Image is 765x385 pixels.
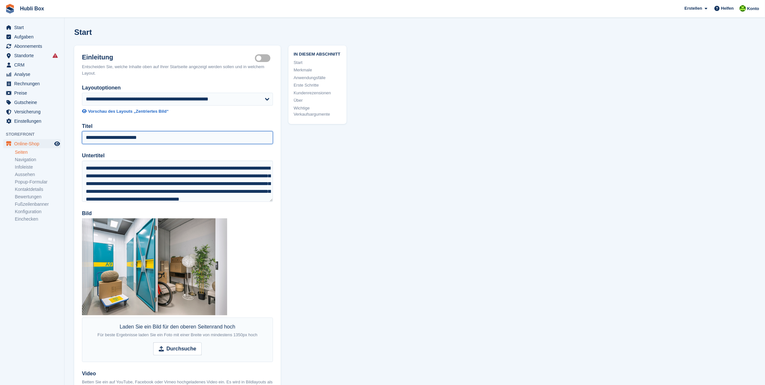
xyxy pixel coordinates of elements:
div: Entscheiden Sie, welche Inhalte oben auf Ihrer Startseite angezeigt werden sollen und in welchem ... [82,64,273,76]
label: Bild [82,210,273,217]
a: Über [294,97,341,104]
span: Rechnungen [14,79,53,88]
a: Infoleiste [15,164,61,170]
a: menu [3,42,61,51]
a: Start [294,59,341,66]
a: menu [3,70,61,79]
a: Anwendungsfälle [294,75,341,81]
a: Erste Schritte [294,82,341,88]
img: Hubli-Box-Spreitenbach_0334.jpg [82,218,227,315]
span: In diesem Abschnitt [294,51,341,57]
h1: Start [74,28,92,36]
a: Einchecken [15,216,61,222]
span: Einstellungen [14,117,53,126]
a: menu [3,51,61,60]
a: Kundenrezensionen [294,90,341,96]
span: Gutscheine [14,98,53,107]
a: Hubli Box [17,3,47,14]
a: Navigation [15,157,61,163]
span: Konto [747,5,759,12]
span: Aufgaben [14,32,53,41]
a: menu [3,32,61,41]
a: Aussehen [15,172,61,178]
div: Laden Sie ein Bild für den oberen Seitenrand hoch [97,323,257,338]
span: Preise [14,88,53,98]
label: Hero section active [255,58,273,59]
span: Für beste Ergebnisse laden Sie ein Foto mit einer Breite von mindestens 1350px hoch [97,332,257,337]
a: Wichtige Verkaufsargumente [294,105,341,118]
span: Erstellen [684,5,702,12]
span: Online-Shop [14,139,53,148]
a: menu [3,117,61,126]
a: menu [3,60,61,69]
span: Helfen [721,5,734,12]
input: Durchsuche [153,342,202,355]
h2: Einleitung [82,53,255,61]
span: Abonnements [14,42,53,51]
a: Vorschau des Layouts „Zentriertes Bild“ [82,108,273,115]
a: Merkmale [294,67,341,73]
img: stora-icon-8386f47178a22dfd0bd8f6a31ec36ba5ce8667c1dd55bd0f319d3a0aa187defe.svg [5,4,15,14]
span: CRM [14,60,53,69]
label: Titel [82,122,273,130]
a: Speisekarte [3,139,61,148]
a: Vorschau-Shop [53,140,61,148]
span: Storefront [6,131,64,138]
a: menu [3,23,61,32]
a: menu [3,88,61,98]
a: menu [3,79,61,88]
span: Standorte [14,51,53,60]
label: Untertitel [82,152,273,160]
img: Stefano [740,5,746,12]
a: Seiten [15,149,61,155]
a: Kontaktdetails [15,186,61,192]
label: Video [82,370,273,378]
span: Versicherung [14,107,53,116]
a: Bewertungen [15,194,61,200]
span: Analyse [14,70,53,79]
a: Fußzeilenbanner [15,201,61,207]
a: Konfiguration [15,209,61,215]
a: menu [3,107,61,116]
label: Layoutoptionen [82,84,273,92]
i: Es sind Fehler bei der Synchronisierung von Smart-Einträgen aufgetreten [53,53,58,58]
span: Start [14,23,53,32]
strong: Durchsuche [166,345,196,353]
a: menu [3,98,61,107]
a: Popup-Formular [15,179,61,185]
div: Vorschau des Layouts „Zentriertes Bild“ [88,108,169,115]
